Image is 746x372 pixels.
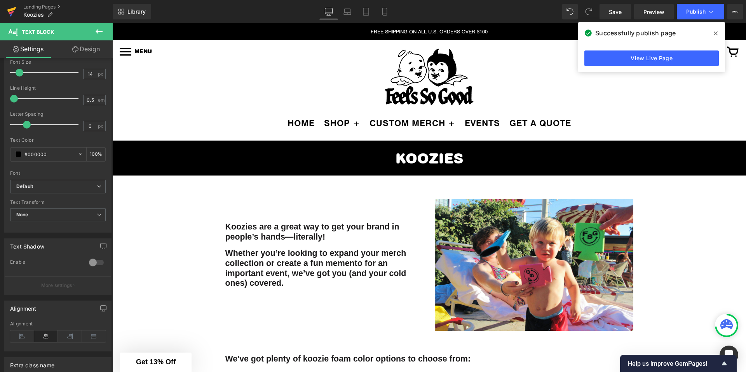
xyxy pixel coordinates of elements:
[357,4,375,19] a: Tablet
[268,23,366,85] img: Feels So Good
[257,94,343,105] a: CUSTOM MERCH +
[397,94,459,105] a: GET A QUOTE
[319,4,338,19] a: Desktop
[10,259,81,267] div: Enable
[16,212,28,217] b: None
[643,8,664,16] span: Preview
[127,8,146,15] span: Library
[10,111,106,117] div: Letter Spacing
[581,4,596,19] button: Redo
[686,9,706,15] span: Publish
[113,225,296,264] span: Whether you’re looking to expand your merch collection or create a fun memento for an important e...
[10,301,37,312] div: Alignment
[7,25,40,32] a: MENU
[98,97,105,103] span: em
[113,331,359,340] b: We've got plenty of koozie foam color options to choose from:
[352,94,388,105] a: EVENTS
[10,170,106,176] div: Font
[10,321,106,327] div: Alignment
[23,12,44,18] span: Koozies
[98,123,105,129] span: px
[22,29,54,35] span: Text Block
[212,94,248,105] a: SHOP +
[24,150,74,158] input: Color
[338,4,357,19] a: Laptop
[677,4,724,19] button: Publish
[628,359,729,368] button: Show survey - Help us improve GemPages!
[10,200,106,205] div: Text Transform
[23,4,113,10] a: Landing Pages
[595,28,676,38] span: Successfully publish page
[10,137,106,143] div: Text Color
[584,50,719,66] a: View Live Page
[727,4,743,19] button: More
[12,91,622,106] ul: Secondary
[22,25,40,31] span: MENU
[5,276,111,294] button: More settings
[634,4,674,19] a: Preview
[10,85,106,91] div: Line Height
[87,148,105,161] div: %
[98,71,105,76] span: px
[175,94,202,105] a: HOME
[41,282,72,289] p: More settings
[10,59,106,65] div: Font Size
[375,4,394,19] a: Mobile
[283,126,351,143] span: KOOZIES
[16,183,33,190] i: Default
[609,8,622,16] span: Save
[113,199,289,218] span: Koozies are a great way to get your brand in people’s hands—literally!
[113,4,151,19] a: New Library
[562,4,578,19] button: Undo
[58,40,114,58] a: Design
[628,360,720,367] span: Help us improve GemPages!
[10,358,54,369] div: Extra class name
[10,239,44,250] div: Text Shadow
[720,346,738,364] div: Open Intercom Messenger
